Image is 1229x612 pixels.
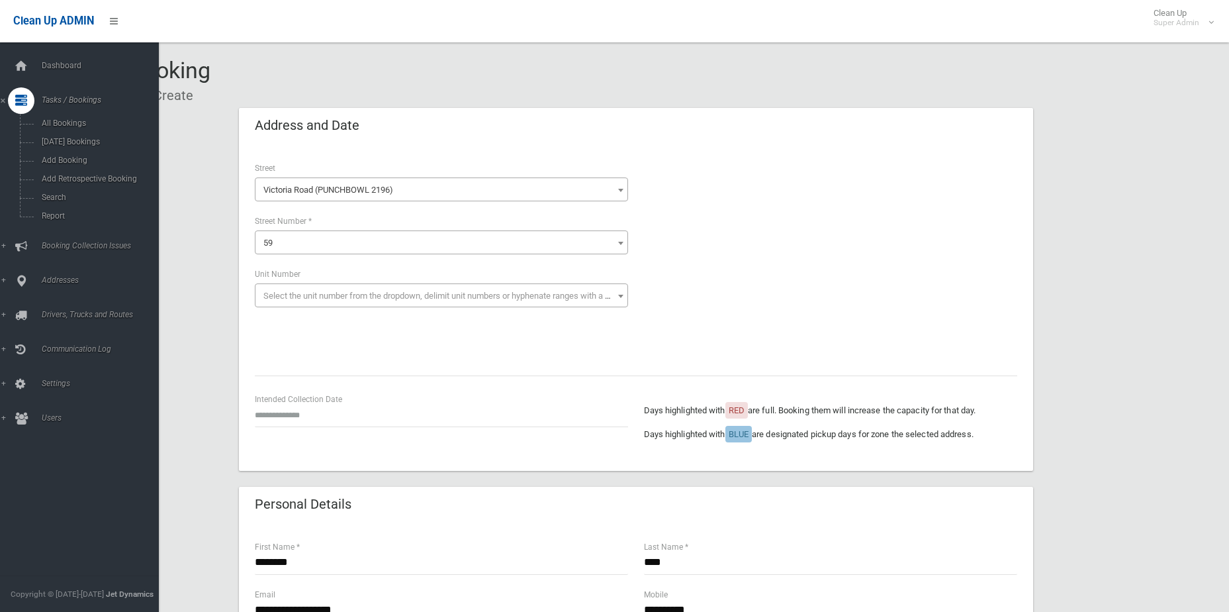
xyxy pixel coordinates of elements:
[729,405,745,415] span: RED
[255,178,628,201] span: Victoria Road (PUNCHBOWL 2196)
[38,344,169,354] span: Communication Log
[644,427,1017,442] p: Days highlighted with are designated pickup days for zone the selected address.
[239,113,375,138] header: Address and Date
[38,193,158,202] span: Search
[38,61,169,70] span: Dashboard
[239,491,367,517] header: Personal Details
[38,95,169,105] span: Tasks / Bookings
[38,241,169,250] span: Booking Collection Issues
[38,174,158,183] span: Add Retrospective Booking
[38,379,169,388] span: Settings
[1154,18,1199,28] small: Super Admin
[38,211,158,221] span: Report
[144,83,193,108] li: Create
[13,15,94,27] span: Clean Up ADMIN
[38,276,169,285] span: Addresses
[258,181,625,199] span: Victoria Road (PUNCHBOWL 2196)
[1147,8,1212,28] span: Clean Up
[38,137,158,146] span: [DATE] Bookings
[263,238,273,248] span: 59
[38,413,169,423] span: Users
[38,119,158,128] span: All Bookings
[258,234,625,252] span: 59
[11,589,104,599] span: Copyright © [DATE]-[DATE]
[38,156,158,165] span: Add Booking
[729,429,749,439] span: BLUE
[255,230,628,254] span: 59
[106,589,154,599] strong: Jet Dynamics
[38,310,169,319] span: Drivers, Trucks and Routes
[263,291,633,301] span: Select the unit number from the dropdown, delimit unit numbers or hyphenate ranges with a comma
[644,403,1017,419] p: Days highlighted with are full. Booking them will increase the capacity for that day.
